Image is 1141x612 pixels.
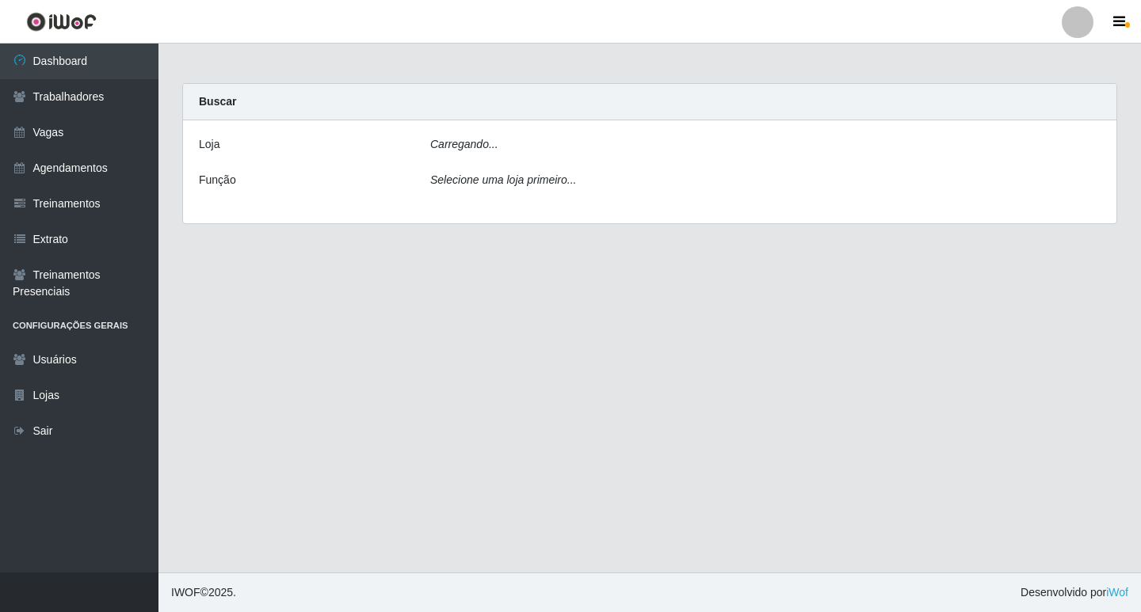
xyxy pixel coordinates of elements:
a: iWof [1106,586,1128,599]
label: Loja [199,136,219,153]
span: © 2025 . [171,584,236,601]
span: Desenvolvido por [1021,584,1128,601]
i: Selecione uma loja primeiro... [430,173,576,186]
span: IWOF [171,586,200,599]
i: Carregando... [430,138,498,150]
img: CoreUI Logo [26,12,97,32]
label: Função [199,172,236,188]
strong: Buscar [199,95,236,108]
